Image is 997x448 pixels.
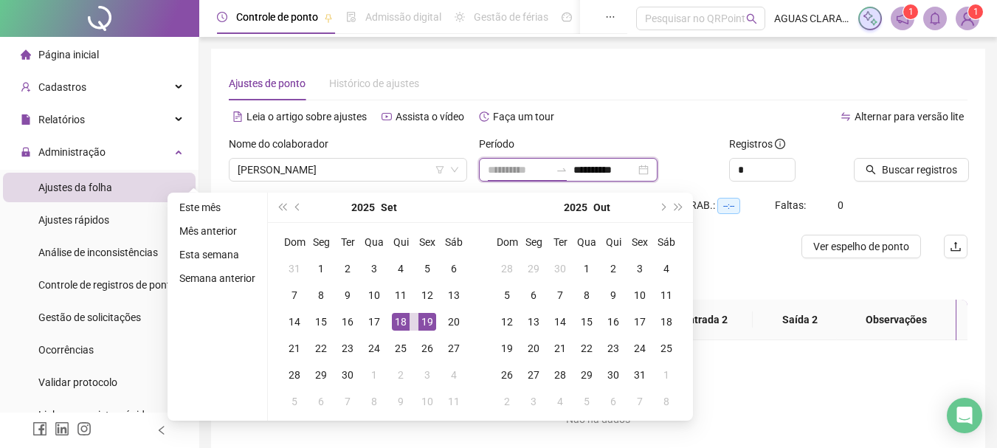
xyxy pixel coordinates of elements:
td: 2025-10-24 [627,335,653,362]
span: AGUAS CLARAS ENGENHARIA [774,10,849,27]
span: left [156,425,167,435]
div: 19 [498,340,516,357]
td: 2025-10-04 [653,255,680,282]
td: 2025-10-06 [520,282,547,309]
td: 2025-10-14 [547,309,573,335]
div: 2 [392,366,410,384]
div: 1 [312,260,330,278]
div: 25 [392,340,410,357]
div: 4 [658,260,675,278]
span: Ocorrências [38,344,94,356]
td: 2025-09-07 [281,282,308,309]
button: month panel [381,193,397,222]
th: Qui [387,229,414,255]
td: 2025-10-12 [494,309,520,335]
div: 24 [631,340,649,357]
span: Ajustes rápidos [38,214,109,226]
div: 28 [551,366,569,384]
span: Relatórios [38,114,85,125]
div: 15 [578,313,596,331]
td: 2025-11-01 [653,362,680,388]
span: Link para registro rápido [38,409,151,421]
div: 7 [339,393,356,410]
span: notification [896,12,909,25]
th: Seg [308,229,334,255]
div: 6 [445,260,463,278]
div: 29 [312,366,330,384]
th: Sex [414,229,441,255]
td: 2025-10-21 [547,335,573,362]
span: instagram [77,421,92,436]
div: 30 [339,366,356,384]
td: 2025-09-28 [494,255,520,282]
div: 8 [312,286,330,304]
div: 2 [339,260,356,278]
td: 2025-09-03 [361,255,387,282]
span: user-add [21,82,31,92]
td: 2025-10-10 [627,282,653,309]
td: 2025-09-12 [414,282,441,309]
td: 2025-09-02 [334,255,361,282]
td: 2025-10-04 [441,362,467,388]
td: 2025-10-10 [414,388,441,415]
td: 2025-09-28 [281,362,308,388]
div: 9 [339,286,356,304]
td: 2025-09-11 [387,282,414,309]
span: Ajustes de ponto [229,77,306,89]
span: swap-right [556,164,568,176]
div: 11 [658,286,675,304]
td: 2025-11-03 [520,388,547,415]
div: 6 [312,393,330,410]
td: 2025-10-16 [600,309,627,335]
th: Ter [547,229,573,255]
td: 2025-10-13 [520,309,547,335]
span: Página inicial [38,49,99,61]
div: 9 [604,286,622,304]
div: 15 [312,313,330,331]
div: 17 [631,313,649,331]
td: 2025-09-01 [308,255,334,282]
span: 0 [838,199,844,211]
div: 2 [498,393,516,410]
div: 5 [578,393,596,410]
div: 8 [365,393,383,410]
div: 7 [551,286,569,304]
th: Seg [520,229,547,255]
th: Dom [494,229,520,255]
span: Cadastros [38,81,86,93]
td: 2025-10-08 [573,282,600,309]
div: 26 [498,366,516,384]
span: facebook [32,421,47,436]
td: 2025-10-20 [520,335,547,362]
td: 2025-11-04 [547,388,573,415]
div: 17 [365,313,383,331]
div: 3 [525,393,542,410]
button: next-year [654,193,670,222]
td: 2025-09-29 [308,362,334,388]
th: Saída 2 [753,300,847,340]
td: 2025-09-09 [334,282,361,309]
span: Registros [729,136,785,152]
span: history [479,111,489,122]
span: Ver espelho de ponto [813,238,909,255]
button: Buscar registros [854,158,969,182]
div: 16 [339,313,356,331]
div: 28 [498,260,516,278]
div: 3 [418,366,436,384]
td: 2025-10-18 [653,309,680,335]
span: FABIANO SILVANO FRANCISCO [238,159,458,181]
img: sparkle-icon.fc2bf0ac1784a2077858766a79e2daf3.svg [862,10,878,27]
td: 2025-10-02 [600,255,627,282]
div: 16 [604,313,622,331]
div: 19 [418,313,436,331]
span: Buscar registros [882,162,957,178]
th: Qua [573,229,600,255]
span: youtube [382,111,392,122]
th: Qui [600,229,627,255]
div: 5 [418,260,436,278]
td: 2025-11-07 [627,388,653,415]
td: 2025-10-29 [573,362,600,388]
div: 4 [445,366,463,384]
td: 2025-09-18 [387,309,414,335]
td: 2025-10-05 [281,388,308,415]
